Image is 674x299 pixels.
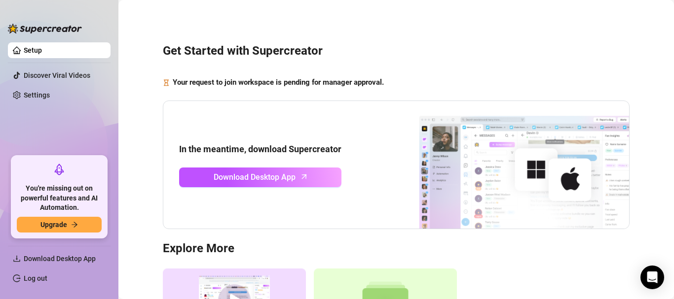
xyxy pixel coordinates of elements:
a: Log out [24,274,47,282]
span: arrow-up [299,171,310,182]
img: logo-BBDzfeDw.svg [8,24,82,33]
strong: Your request to join workspace is pending for manager approval. [173,78,384,87]
span: Download Desktop App [24,255,96,263]
span: arrow-right [71,221,78,228]
span: hourglass [163,77,170,89]
a: Setup [24,46,42,54]
span: You're missing out on powerful features and AI Automation. [17,184,102,213]
a: Discover Viral Videos [24,71,90,79]
div: Open Intercom Messenger [640,266,664,289]
a: Settings [24,91,50,99]
span: Download Desktop App [214,171,296,183]
h3: Get Started with Supercreator [163,43,630,59]
img: download app [382,101,629,229]
strong: In the meantime, download Supercreator [179,144,341,154]
span: download [13,255,21,263]
a: Download Desktop Apparrow-up [179,167,341,187]
span: rocket [53,164,65,175]
span: Upgrade [40,221,67,229]
button: Upgradearrow-right [17,217,102,233]
h3: Explore More [163,241,630,257]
